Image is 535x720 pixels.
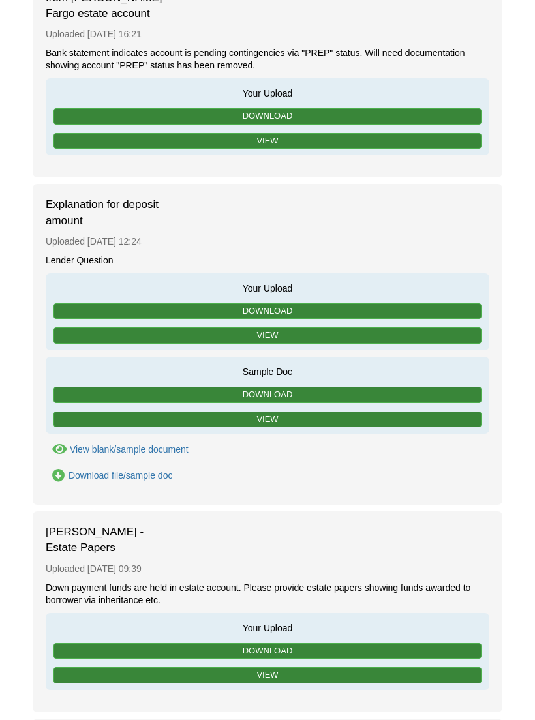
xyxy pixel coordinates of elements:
[53,134,481,150] a: View
[46,48,489,72] div: Bank statement indicates account is pending contingencies via "PREP" status. Will need documentat...
[53,668,481,684] a: View
[46,255,489,267] div: Lender Question
[52,620,483,635] span: Your Upload
[70,445,189,455] div: View blank/sample document
[46,198,176,230] span: Explanation for deposit amount
[53,387,481,404] a: Download
[52,85,483,100] span: Your Upload
[46,525,176,557] span: [PERSON_NAME] - Estate Papers
[46,443,189,457] button: View Explanation for deposit amount
[46,582,489,607] div: Down payment funds are held in estate account. Please provide estate papers showing funds awarded...
[53,304,481,320] a: Download
[53,109,481,125] a: Download
[52,364,483,379] span: Sample Doc
[53,412,481,428] a: View
[52,280,483,295] span: Your Upload
[46,470,172,483] a: Download Explanation for deposit amount
[46,230,489,255] div: Uploaded [DATE] 12:24
[69,471,173,481] div: Download file/sample doc
[53,644,481,660] a: Download
[46,22,489,48] div: Uploaded [DATE] 16:21
[46,557,489,582] div: Uploaded [DATE] 09:39
[53,328,481,344] a: View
